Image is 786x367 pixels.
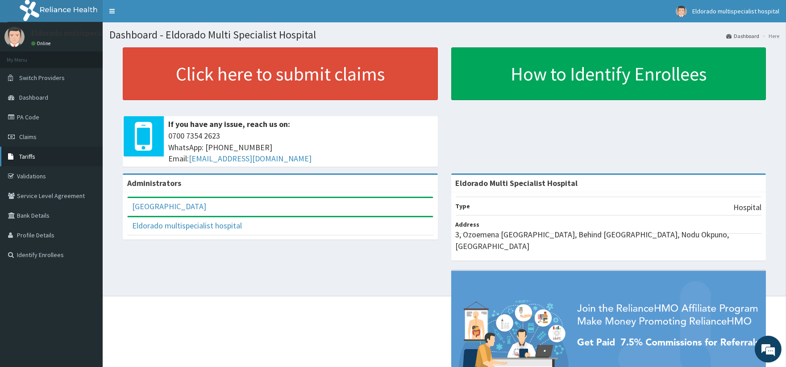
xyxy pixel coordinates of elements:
span: Tariffs [19,152,35,160]
b: Type [456,202,470,210]
p: 3, Ozoemena [GEOGRAPHIC_DATA], Behind [GEOGRAPHIC_DATA], Nodu Okpuno, [GEOGRAPHIC_DATA] [456,229,762,252]
img: User Image [4,27,25,47]
a: [EMAIL_ADDRESS][DOMAIN_NAME] [189,153,312,164]
a: Eldorado multispecialist hospital [132,220,242,231]
a: Dashboard [726,32,759,40]
strong: Eldorado Multi Specialist Hospital [456,178,578,188]
h1: Dashboard - Eldorado Multi Specialist Hospital [109,29,779,41]
span: Eldorado multispecialist hospital [692,7,779,15]
a: [GEOGRAPHIC_DATA] [132,201,206,211]
li: Here [760,32,779,40]
span: Claims [19,133,37,141]
a: Click here to submit claims [123,47,438,100]
img: User Image [676,6,687,17]
b: If you have any issue, reach us on: [168,119,290,129]
a: How to Identify Enrollees [451,47,766,100]
span: 0700 7354 2623 WhatsApp: [PHONE_NUMBER] Email: [168,130,433,165]
span: Switch Providers [19,74,65,82]
a: Online [31,40,53,46]
b: Address [456,220,480,228]
p: Hospital [733,202,761,213]
b: Administrators [127,178,181,188]
p: Eldorado multispecialist hospital [31,29,146,37]
span: Dashboard [19,93,48,101]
